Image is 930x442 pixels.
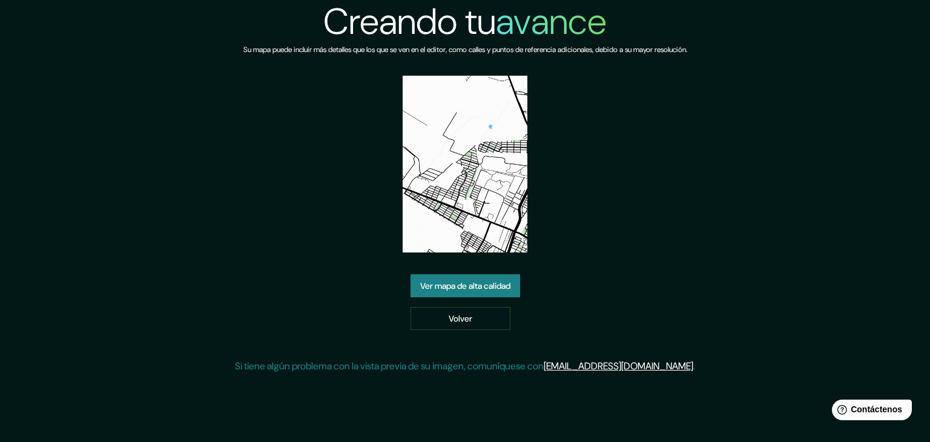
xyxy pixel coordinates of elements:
font: Ver mapa de alta calidad [420,280,510,291]
font: . [693,360,695,372]
font: Su mapa puede incluir más detalles que los que se ven en el editor, como calles y puntos de refer... [243,45,687,54]
a: Volver [411,307,510,330]
iframe: Lanzador de widgets de ayuda [822,395,917,429]
a: Ver mapa de alta calidad [411,274,520,297]
font: Si tiene algún problema con la vista previa de su imagen, comuníquese con [235,360,544,372]
font: Volver [449,313,472,324]
a: [EMAIL_ADDRESS][DOMAIN_NAME] [544,360,693,372]
img: vista previa del mapa creado [403,76,528,252]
